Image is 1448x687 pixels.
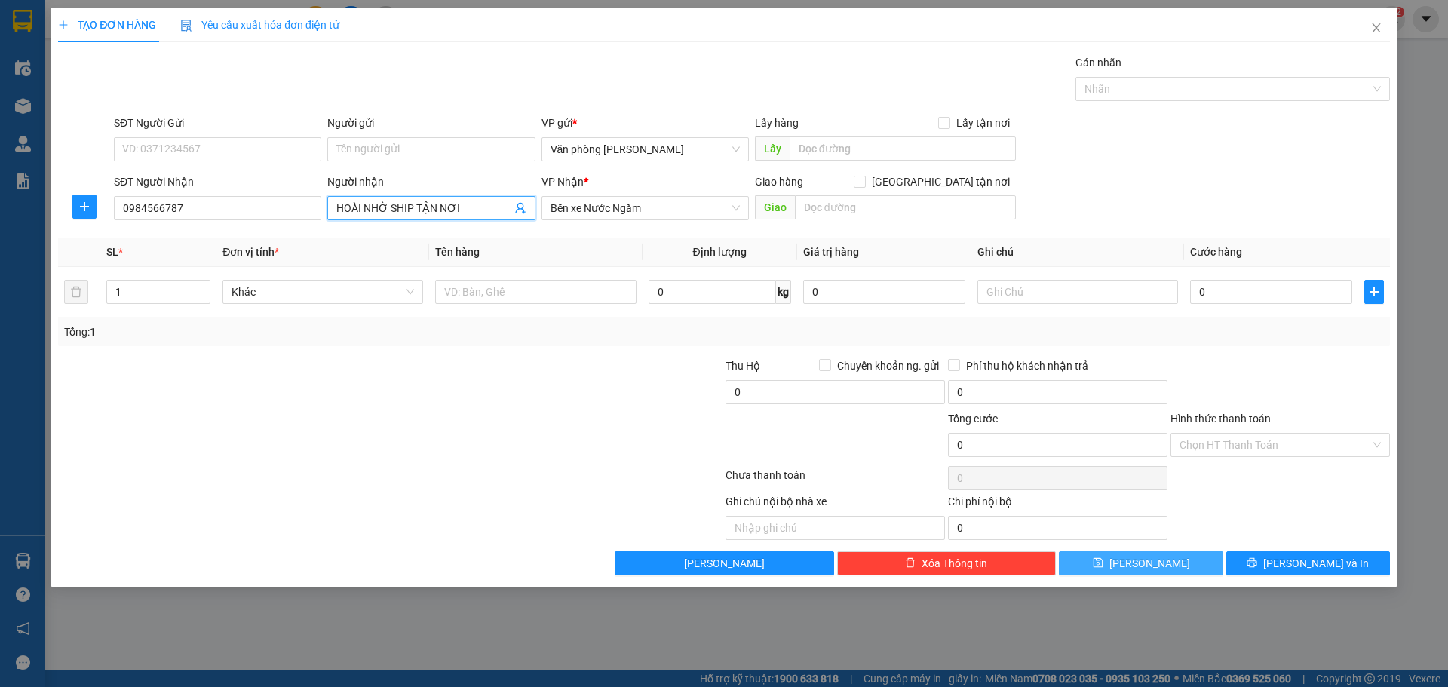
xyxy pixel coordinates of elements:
[684,555,765,572] span: [PERSON_NAME]
[327,115,535,131] div: Người gửi
[58,19,156,31] span: TẠO ĐƠN HÀNG
[1355,8,1397,50] button: Close
[72,195,97,219] button: plus
[106,246,118,258] span: SL
[755,176,803,188] span: Giao hàng
[755,136,790,161] span: Lấy
[1364,280,1384,304] button: plus
[1226,551,1390,575] button: printer[PERSON_NAME] và In
[232,281,414,303] span: Khác
[1093,557,1103,569] span: save
[64,324,559,340] div: Tổng: 1
[327,173,535,190] div: Người nhận
[1370,22,1382,34] span: close
[866,173,1016,190] span: [GEOGRAPHIC_DATA] tận nơi
[1059,551,1223,575] button: save[PERSON_NAME]
[551,197,740,219] span: Bến xe Nước Ngầm
[803,246,859,258] span: Giá trị hàng
[948,493,1167,516] div: Chi phí nội bộ
[180,19,339,31] span: Yêu cầu xuất hóa đơn điện tử
[551,138,740,161] span: Văn phòng Quỳnh Lưu
[755,195,795,219] span: Giao
[831,357,945,374] span: Chuyển khoản ng. gửi
[64,280,88,304] button: delete
[948,413,998,425] span: Tổng cước
[960,357,1094,374] span: Phí thu hộ khách nhận trả
[615,551,834,575] button: [PERSON_NAME]
[435,280,636,304] input: VD: Bàn, Ghế
[795,195,1016,219] input: Dọc đường
[922,555,987,572] span: Xóa Thông tin
[977,280,1178,304] input: Ghi Chú
[726,516,945,540] input: Nhập ghi chú
[693,246,747,258] span: Định lượng
[222,246,279,258] span: Đơn vị tính
[837,551,1057,575] button: deleteXóa Thông tin
[776,280,791,304] span: kg
[1263,555,1369,572] span: [PERSON_NAME] và In
[435,246,480,258] span: Tên hàng
[1170,413,1271,425] label: Hình thức thanh toán
[58,20,69,30] span: plus
[905,557,916,569] span: delete
[1247,557,1257,569] span: printer
[541,115,749,131] div: VP gửi
[950,115,1016,131] span: Lấy tận nơi
[114,115,321,131] div: SĐT Người Gửi
[73,201,96,213] span: plus
[114,173,321,190] div: SĐT Người Nhận
[726,360,760,372] span: Thu Hộ
[803,280,965,304] input: 0
[514,202,526,214] span: user-add
[790,136,1016,161] input: Dọc đường
[1190,246,1242,258] span: Cước hàng
[180,20,192,32] img: icon
[726,493,945,516] div: Ghi chú nội bộ nhà xe
[971,238,1184,267] th: Ghi chú
[1075,57,1121,69] label: Gán nhãn
[541,176,584,188] span: VP Nhận
[755,117,799,129] span: Lấy hàng
[1109,555,1190,572] span: [PERSON_NAME]
[1365,286,1383,298] span: plus
[724,467,946,493] div: Chưa thanh toán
